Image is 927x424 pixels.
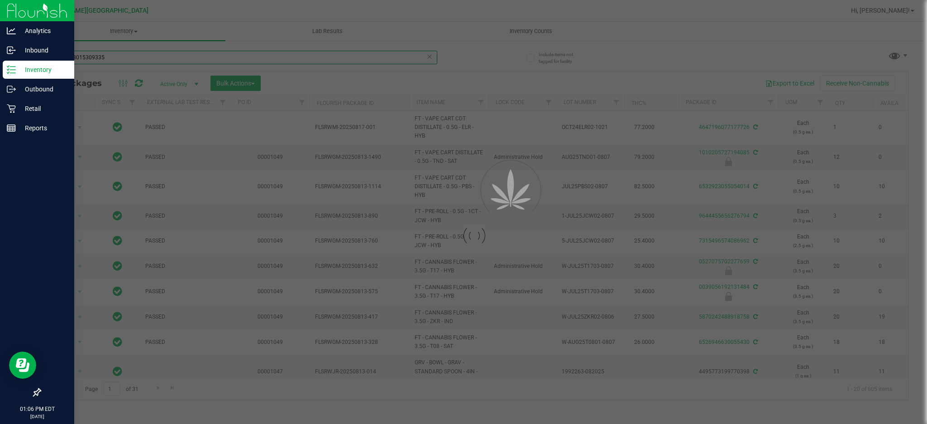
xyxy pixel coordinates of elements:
[7,46,16,55] inline-svg: Inbound
[16,25,70,36] p: Analytics
[16,84,70,95] p: Outbound
[16,103,70,114] p: Retail
[7,26,16,35] inline-svg: Analytics
[7,104,16,113] inline-svg: Retail
[7,124,16,133] inline-svg: Reports
[16,45,70,56] p: Inbound
[4,405,70,413] p: 01:06 PM EDT
[4,413,70,420] p: [DATE]
[16,123,70,133] p: Reports
[7,85,16,94] inline-svg: Outbound
[7,65,16,74] inline-svg: Inventory
[16,64,70,75] p: Inventory
[9,352,36,379] iframe: Resource center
